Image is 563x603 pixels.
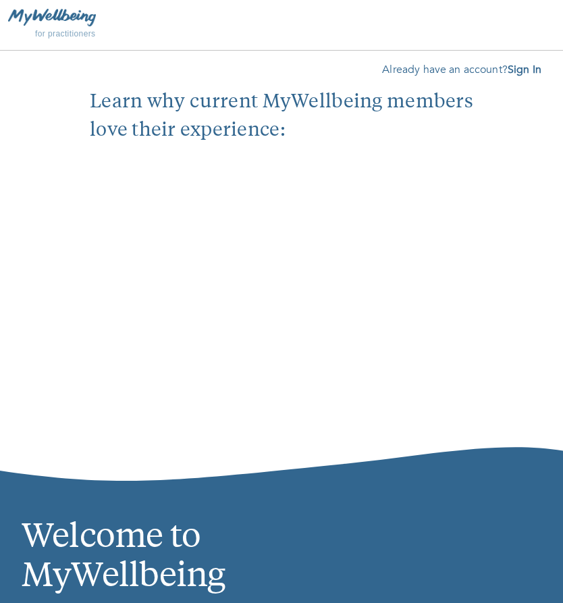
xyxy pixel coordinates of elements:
[90,145,473,433] iframe: Embedded youtube
[90,88,473,145] p: Learn why current MyWellbeing members love their experience:
[22,61,541,78] p: Already have an account?
[508,62,541,77] a: Sign In
[35,29,96,38] span: for practitioners
[22,497,541,598] h1: Welcome to MyWellbeing
[8,9,96,26] img: MyWellbeing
